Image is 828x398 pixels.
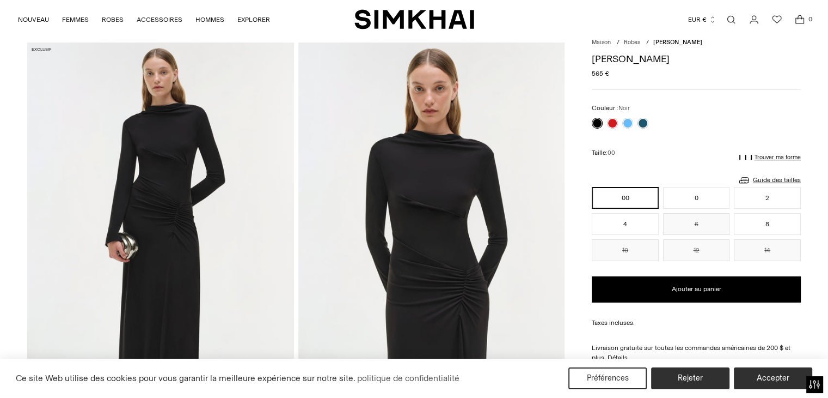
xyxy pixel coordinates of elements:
[568,367,647,389] button: Préférences
[237,8,270,32] a: EXPLORER
[663,187,730,209] button: 0
[102,8,124,32] a: ROBES
[693,246,699,254] font: 12
[653,39,702,46] font: [PERSON_NAME]
[808,15,812,23] font: 0
[789,9,811,31] a: Ouvrir la fenêtre modale du panier
[651,367,729,389] button: Rejeter
[753,176,801,184] font: Guide des tailles
[622,246,628,254] font: 10
[617,39,620,46] font: /
[618,105,630,112] font: Noir
[592,38,801,47] nav: chapelure
[592,213,659,235] button: 4
[592,104,618,112] font: Couleur :
[592,53,670,65] font: [PERSON_NAME]
[137,8,182,32] a: ACCESSOIRES
[720,9,742,31] a: Ouvrir la fenêtre de recherche modale
[62,8,89,32] a: FEMMES
[765,220,769,228] font: 8
[608,353,628,363] a: Détails
[663,239,730,261] button: 12
[592,70,609,77] font: 565 €
[764,246,770,254] font: 14
[592,239,659,261] button: 10
[678,373,703,383] font: Rejeter
[624,39,640,46] a: Robes
[608,149,615,156] font: 00
[734,213,801,235] button: 8
[734,367,812,389] button: Accepter
[18,8,49,32] a: NOUVEAU
[766,9,788,31] a: Liste de souhaits
[738,173,801,187] a: Guide des tailles
[663,213,730,235] button: 6
[621,194,629,202] font: 00
[592,149,608,156] font: Taille:
[623,220,627,228] font: 4
[195,8,224,32] a: HOMMES
[646,39,649,46] font: /
[16,373,355,383] font: Ce site Web utilise des cookies pour vous garantir la meilleure expérience sur notre site.
[355,370,461,387] a: Politique de confidentialité (ouvre dans un nouvel onglet)
[357,373,459,383] font: politique de confidentialité
[734,187,801,209] button: 2
[694,194,698,202] font: 0
[592,276,801,303] button: Ajouter au panier
[592,344,790,361] font: Livraison gratuite sur toutes les commandes américaines de 200 $ et plus
[592,39,611,46] a: Maison
[743,9,765,31] a: Accéder à la page du compte
[587,373,629,383] font: Préférences
[757,373,789,383] font: Accepter
[688,16,707,23] font: EUR €
[765,194,769,202] font: 2
[592,319,635,327] font: Taxes incluses.
[354,9,474,30] a: SIMKHAI
[671,285,721,293] font: Ajouter au panier
[688,8,716,32] button: EUR €
[734,239,801,261] button: 14
[608,354,628,361] font: Détails
[592,187,659,209] button: 00
[694,220,698,228] font: 6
